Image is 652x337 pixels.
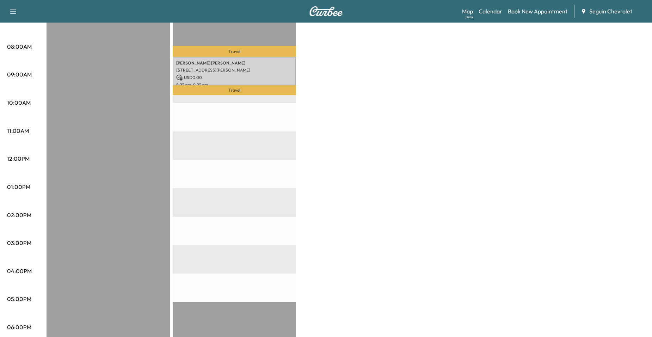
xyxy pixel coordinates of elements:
p: 8:23 am - 9:23 am [176,82,293,88]
p: Travel [173,85,296,95]
p: Travel [173,46,296,57]
a: MapBeta [462,7,473,16]
p: 02:00PM [7,211,31,219]
p: 12:00PM [7,154,30,163]
p: 10:00AM [7,98,31,107]
p: [PERSON_NAME] [PERSON_NAME] [176,60,293,66]
span: Seguin Chevrolet [589,7,632,16]
div: Beta [466,14,473,20]
p: 09:00AM [7,70,32,79]
p: 05:00PM [7,295,31,303]
p: 03:00PM [7,239,31,247]
a: Calendar [479,7,502,16]
p: USD 0.00 [176,74,293,81]
img: Curbee Logo [309,6,343,16]
p: 01:00PM [7,183,30,191]
p: 11:00AM [7,127,29,135]
p: 06:00PM [7,323,31,331]
p: 08:00AM [7,42,32,51]
a: Book New Appointment [508,7,567,16]
p: [STREET_ADDRESS][PERSON_NAME] [176,67,293,73]
p: 04:00PM [7,267,32,275]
